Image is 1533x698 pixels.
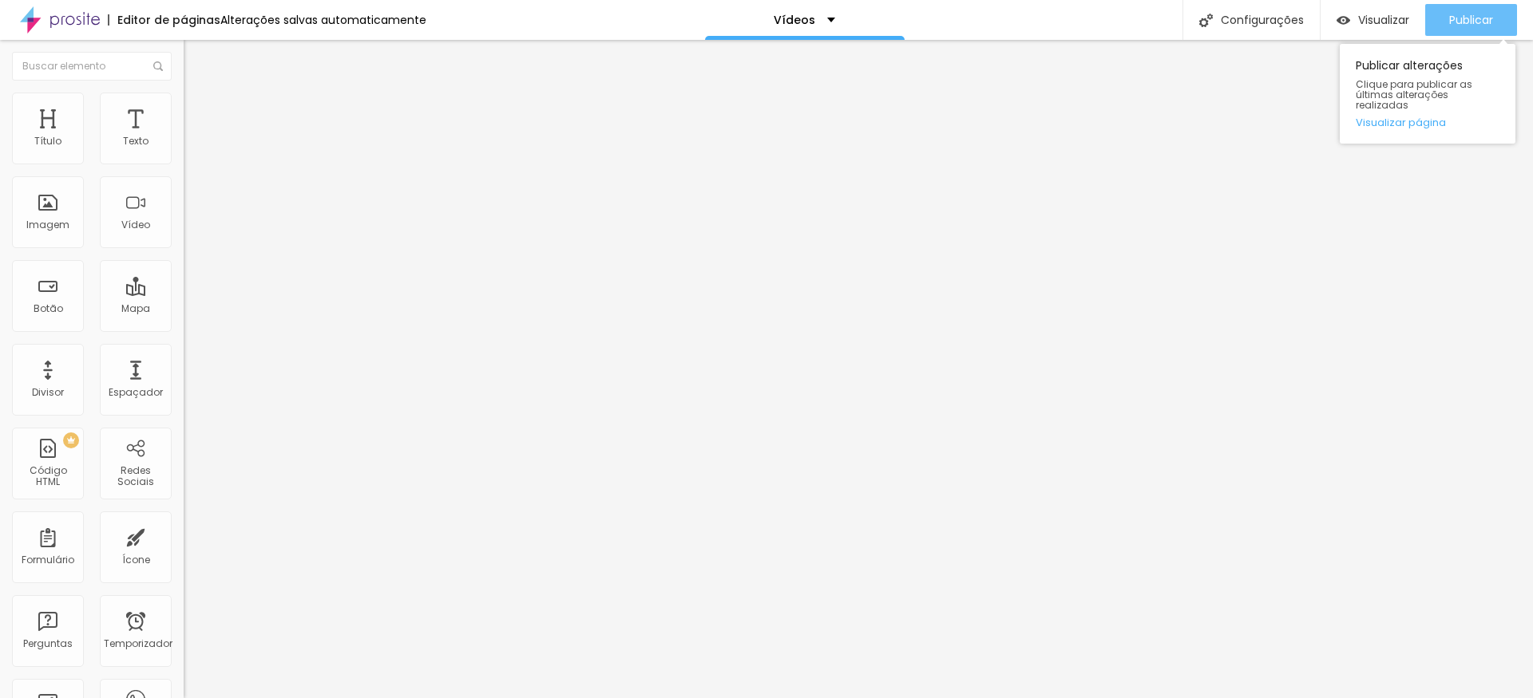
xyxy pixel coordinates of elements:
font: Mapa [121,302,150,315]
iframe: Editor [184,40,1533,698]
font: Botão [34,302,63,315]
input: Buscar elemento [12,52,172,81]
img: view-1.svg [1337,14,1350,27]
font: Formulário [22,553,74,566]
font: Ícone [122,553,150,566]
font: Título [34,134,61,148]
font: Redes Sociais [117,463,154,488]
img: Ícone [1199,14,1213,27]
font: Texto [123,134,149,148]
font: Temporizador [104,637,172,650]
font: Vídeos [774,12,815,28]
font: Visualizar [1358,12,1409,28]
a: Visualizar página [1356,117,1499,128]
font: Visualizar página [1356,115,1446,130]
font: Perguntas [23,637,73,650]
font: Espaçador [109,385,163,399]
font: Publicar [1449,12,1493,28]
font: Configurações [1221,12,1304,28]
font: Imagem [26,218,69,231]
font: Alterações salvas automaticamente [220,12,426,28]
button: Visualizar [1321,4,1425,36]
font: Vídeo [121,218,150,231]
font: Publicar alterações [1356,57,1463,73]
font: Divisor [32,385,64,399]
font: Editor de páginas [117,12,220,28]
img: Ícone [153,61,163,71]
font: Clique para publicar as últimas alterações realizadas [1356,77,1472,112]
button: Publicar [1425,4,1517,36]
font: Código HTML [30,463,67,488]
